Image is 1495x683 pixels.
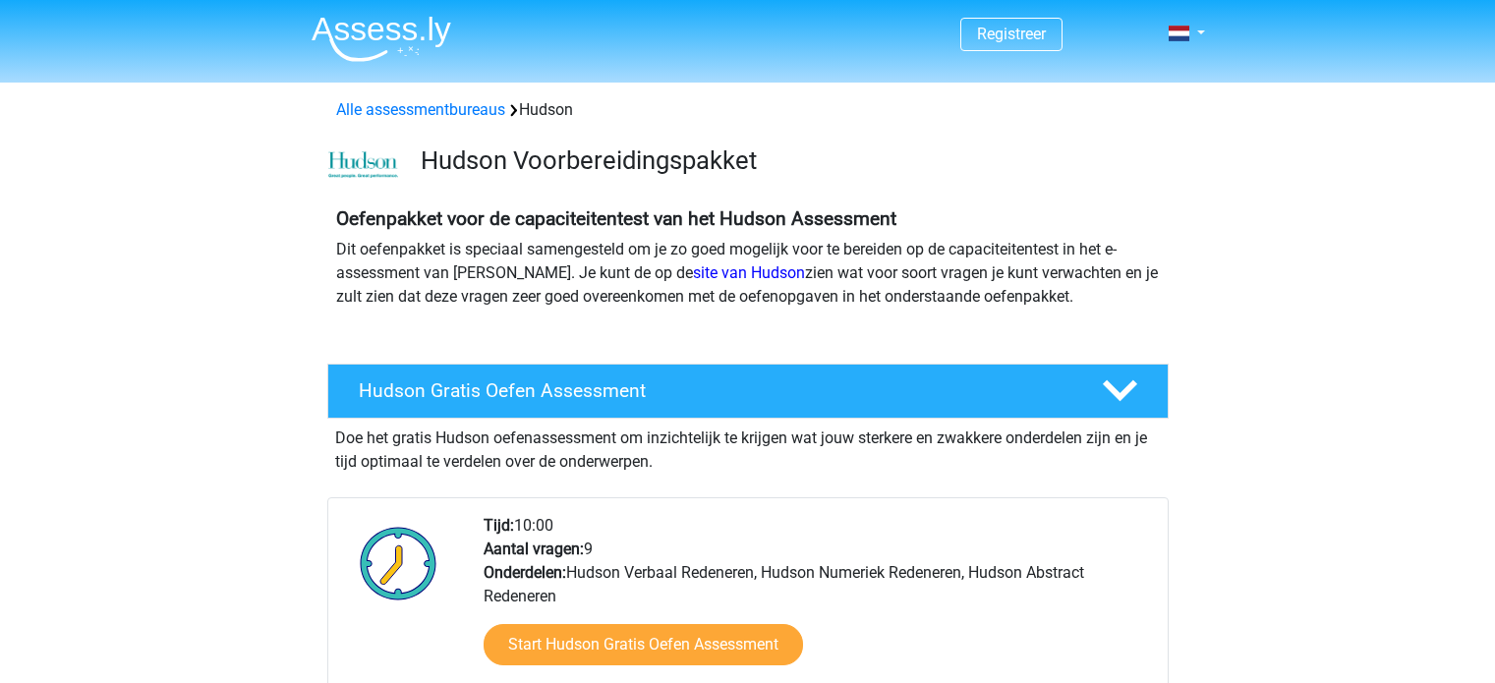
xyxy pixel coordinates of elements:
p: Dit oefenpakket is speciaal samengesteld om je zo goed mogelijk voor te bereiden op de capaciteit... [336,238,1160,309]
b: Tijd: [484,516,514,535]
a: site van Hudson [693,263,805,282]
div: Hudson [328,98,1168,122]
img: Klok [349,514,448,612]
a: Registreer [977,25,1046,43]
b: Aantal vragen: [484,540,584,558]
a: Alle assessmentbureaus [336,100,505,119]
div: Doe het gratis Hudson oefenassessment om inzichtelijk te krijgen wat jouw sterkere en zwakkere on... [327,419,1169,474]
h4: Hudson Gratis Oefen Assessment [359,379,1070,402]
a: Start Hudson Gratis Oefen Assessment [484,624,803,665]
img: Assessly [312,16,451,62]
b: Oefenpakket voor de capaciteitentest van het Hudson Assessment [336,207,896,230]
a: Hudson Gratis Oefen Assessment [319,364,1177,419]
b: Onderdelen: [484,563,566,582]
h3: Hudson Voorbereidingspakket [421,145,1153,176]
img: cefd0e47479f4eb8e8c001c0d358d5812e054fa8.png [328,151,398,179]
